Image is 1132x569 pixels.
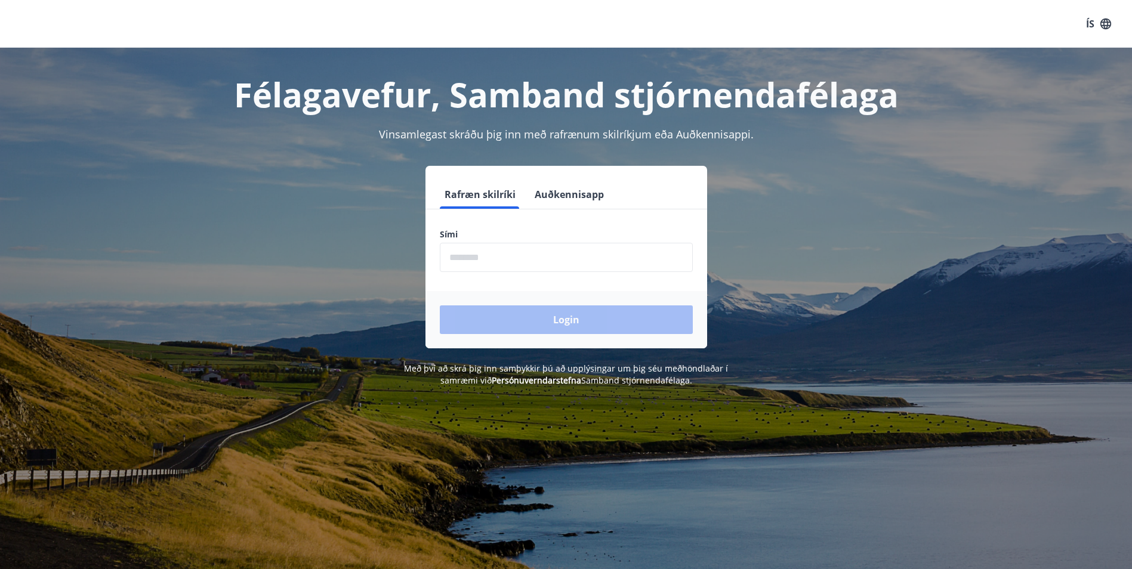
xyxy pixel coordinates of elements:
button: Auðkennisapp [530,180,609,209]
span: Með því að skrá þig inn samþykkir þú að upplýsingar um þig séu meðhöndlaðar í samræmi við Samband... [404,363,728,386]
span: Vinsamlegast skráðu þig inn með rafrænum skilríkjum eða Auðkennisappi. [379,127,754,141]
a: Persónuverndarstefna [492,375,581,386]
label: Sími [440,228,693,240]
h1: Félagavefur, Samband stjórnendafélaga [151,72,982,117]
button: ÍS [1079,13,1118,35]
button: Rafræn skilríki [440,180,520,209]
